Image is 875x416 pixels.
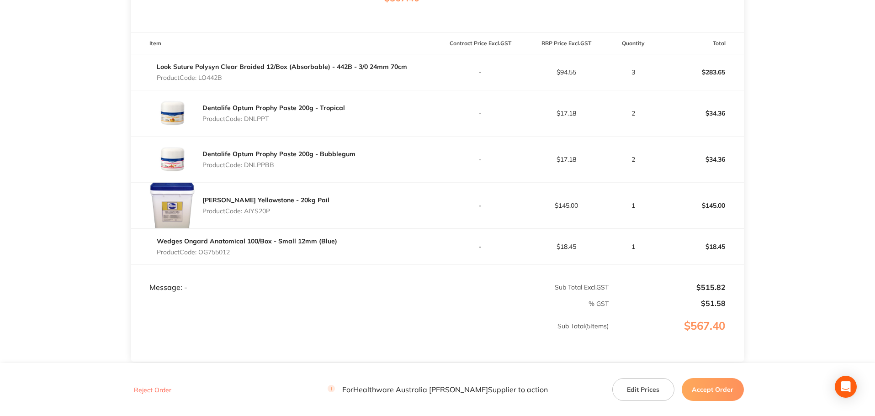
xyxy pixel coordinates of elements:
[149,90,195,136] img: ZGxycDNoYw
[438,110,523,117] p: -
[131,265,437,292] td: Message: -
[157,74,407,81] p: Product Code: LO442B
[524,156,609,163] p: $17.18
[658,61,743,83] p: $283.65
[610,243,658,250] p: 1
[658,236,743,258] p: $18.45
[438,202,523,209] p: -
[524,202,609,209] p: $145.00
[132,322,609,348] p: Sub Total ( 5 Items)
[610,299,726,307] p: $51.58
[523,33,609,54] th: RRP Price Excl. GST
[202,161,355,169] p: Product Code: DNLPPBB
[149,137,195,182] img: amo0djJvNQ
[610,156,658,163] p: 2
[131,386,174,394] button: Reject Order
[131,33,437,54] th: Item
[610,320,743,351] p: $567.40
[658,102,743,124] p: $34.36
[438,243,523,250] p: -
[658,195,743,216] p: $145.00
[202,115,345,122] p: Product Code: DNLPPT
[835,376,857,398] div: Open Intercom Messenger
[609,33,658,54] th: Quantity
[157,63,407,71] a: Look Suture Polysyn Clear Braided 12/Box (Absorbable) - 442B - 3/0 24mm 70cm
[202,104,345,112] a: Dentalife Optum Prophy Paste 200g - Tropical
[524,68,609,76] p: $94.55
[132,300,609,307] p: % GST
[658,148,743,170] p: $34.36
[157,248,337,256] p: Product Code: OG755012
[438,33,524,54] th: Contract Price Excl. GST
[610,110,658,117] p: 2
[524,110,609,117] p: $17.18
[658,33,744,54] th: Total
[202,207,329,215] p: Product Code: AIYS20P
[328,385,548,394] p: For Healthware Australia [PERSON_NAME] Supplier to action
[438,284,609,291] p: Sub Total Excl. GST
[610,283,726,291] p: $515.82
[524,243,609,250] p: $18.45
[610,68,658,76] p: 3
[157,237,337,245] a: Wedges Ongard Anatomical 100/Box - Small 12mm (Blue)
[202,196,329,204] a: [PERSON_NAME] Yellowstone - 20kg Pail
[149,183,195,228] img: aGtjdHN4dw
[438,68,523,76] p: -
[612,378,674,401] button: Edit Prices
[682,378,744,401] button: Accept Order
[438,156,523,163] p: -
[202,150,355,158] a: Dentalife Optum Prophy Paste 200g - Bubblegum
[610,202,658,209] p: 1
